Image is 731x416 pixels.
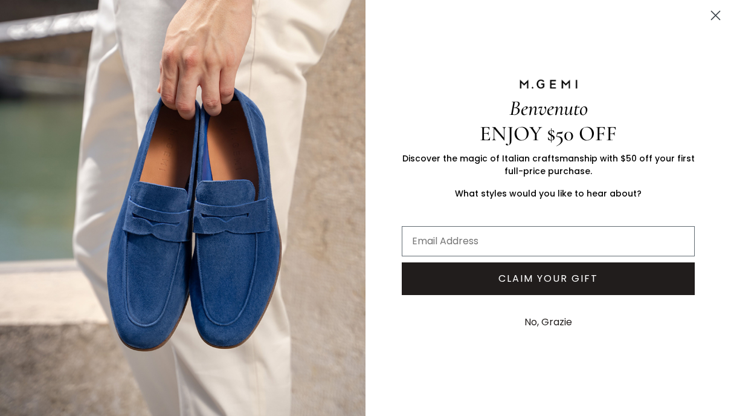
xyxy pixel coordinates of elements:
[518,307,578,337] button: No, Grazie
[402,152,695,177] span: Discover the magic of Italian craftsmanship with $50 off your first full-price purchase.
[402,262,695,295] button: CLAIM YOUR GIFT
[402,226,695,256] input: Email Address
[455,187,642,200] span: What styles would you like to hear about?
[480,121,617,146] span: ENJOY $50 OFF
[518,79,579,89] img: M.GEMI
[509,96,588,121] span: Benvenuto
[705,5,726,26] button: Close dialog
